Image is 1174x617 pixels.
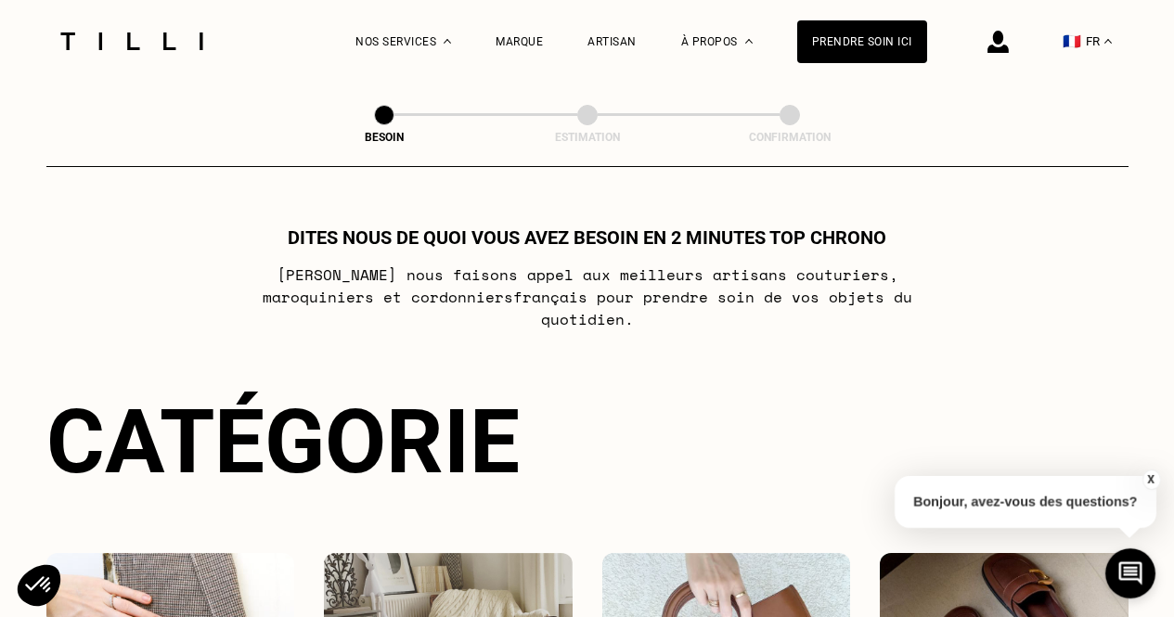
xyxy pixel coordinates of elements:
img: Menu déroulant [444,39,451,44]
button: X [1142,469,1160,490]
div: Confirmation [697,131,883,144]
img: icône connexion [987,31,1009,53]
div: Catégorie [46,390,1129,494]
p: [PERSON_NAME] nous faisons appel aux meilleurs artisans couturiers , maroquiniers et cordonniers ... [219,264,955,330]
p: Bonjour, avez-vous des questions? [895,476,1156,528]
img: Logo du service de couturière Tilli [54,32,210,50]
a: Prendre soin ici [797,20,927,63]
span: 🇫🇷 [1063,32,1081,50]
h1: Dites nous de quoi vous avez besoin en 2 minutes top chrono [288,226,886,249]
a: Artisan [587,35,637,48]
a: Marque [496,35,543,48]
img: menu déroulant [1104,39,1112,44]
div: Besoin [291,131,477,144]
div: Estimation [495,131,680,144]
img: Menu déroulant à propos [745,39,753,44]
